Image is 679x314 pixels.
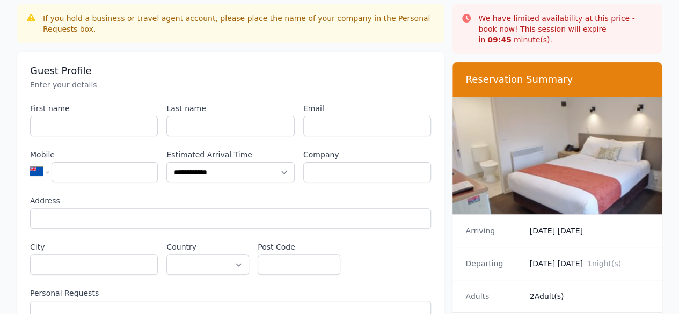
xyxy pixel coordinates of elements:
[43,13,435,34] div: If you hold a business or travel agent account, please place the name of your company in the Pers...
[166,103,294,114] label: Last name
[452,97,662,214] img: Compact Studio
[30,195,431,206] label: Address
[465,258,521,269] dt: Departing
[465,225,521,236] dt: Arriving
[530,258,649,269] dd: [DATE] [DATE]
[30,103,158,114] label: First name
[30,242,158,252] label: City
[530,291,649,302] dd: 2 Adult(s)
[487,35,512,44] strong: 09 : 45
[166,149,294,160] label: Estimated Arrival Time
[30,79,431,90] p: Enter your details
[30,288,431,298] label: Personal Requests
[587,259,621,268] span: 1 night(s)
[303,149,431,160] label: Company
[30,149,158,160] label: Mobile
[478,13,653,45] p: We have limited availability at this price - book now! This session will expire in minute(s).
[465,291,521,302] dt: Adults
[465,73,649,86] h3: Reservation Summary
[166,242,249,252] label: Country
[30,64,431,77] h3: Guest Profile
[258,242,340,252] label: Post Code
[530,225,649,236] dd: [DATE] [DATE]
[303,103,431,114] label: Email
